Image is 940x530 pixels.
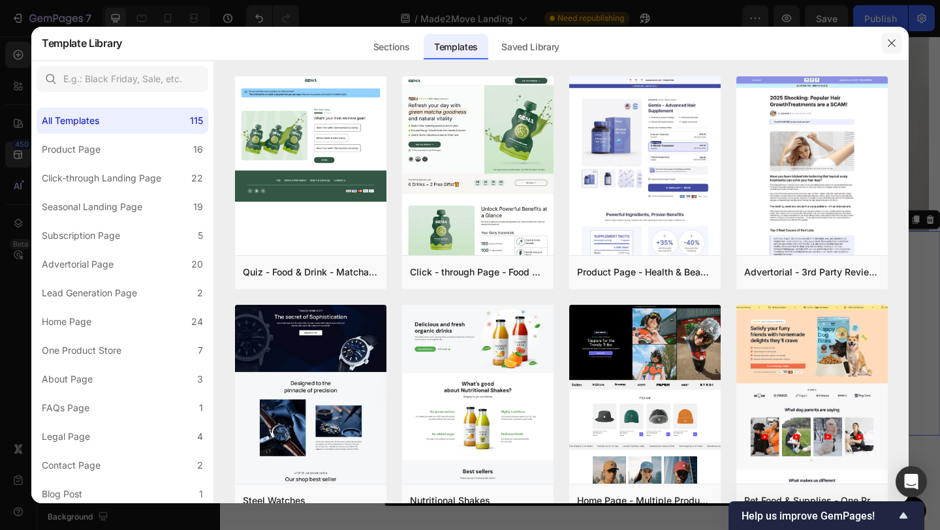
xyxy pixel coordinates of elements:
[42,113,99,129] div: All Templates
[744,493,880,508] div: Pet Food & Supplies - One Product Store
[424,34,488,60] div: Templates
[198,343,203,358] div: 7
[191,170,203,186] div: 22
[577,264,713,280] div: Product Page - Health & Beauty - Hair Supplement
[243,264,379,280] div: Quiz - Food & Drink - Matcha Glow Shot
[65,102,155,116] p: Join the Waitlist
[197,429,203,444] div: 4
[255,474,529,505] strong: The M.O.V.E. Method™
[197,285,203,301] div: 2
[37,66,208,92] input: E.g.: Black Friday, Sale, etc.
[197,371,203,387] div: 3
[235,76,386,202] img: quiz-1.png
[42,458,101,473] div: Contact Page
[42,285,137,301] div: Lead Generation Page
[363,34,420,60] div: Sections
[42,228,120,243] div: Subscription Page
[529,193,569,205] div: Section 2
[31,31,326,48] p: Where healing turns into movement
[199,486,203,502] div: 1
[744,264,880,280] div: Advertorial - 3rd Party Review - The Before Image - Hair Supplement
[593,193,677,205] p: Create Theme Section
[42,343,121,358] div: One Product Store
[42,199,142,215] div: Seasonal Landing Page
[10,264,635,382] h2: The M.O.V.E. Method™ is our proprietary process for retraining women to live beyond trauma and in...
[410,264,546,280] div: Click - through Page - Food & Drink - Matcha Glow Shot
[191,257,203,272] div: 20
[896,466,927,497] div: Open Intercom Messenger
[42,400,89,416] div: FAQs Page
[42,486,82,502] div: Blog Post
[42,429,90,444] div: Legal Page
[197,458,203,473] div: 2
[42,26,122,60] h2: Template Library
[577,493,713,508] div: Home Page - Multiple Product - Apparel - Style 4
[410,493,490,508] div: Nutritional Shakes
[742,508,911,523] button: Show survey - Help us improve GemPages!
[685,191,743,207] button: AI Content
[42,257,114,272] div: Advertorial Page
[491,34,570,60] div: Saved Library
[42,142,101,157] div: Product Page
[42,371,93,387] div: About Page
[42,314,91,330] div: Home Page
[742,510,896,522] span: Help us improve GemPages!
[193,142,203,157] div: 16
[30,86,190,131] button: <p>Join the Waitlist</p>
[190,113,203,129] div: 115
[243,493,305,508] div: Steel Watches
[199,400,203,416] div: 1
[42,170,161,186] div: Click-through Landing Page
[193,199,203,215] div: 19
[198,228,203,243] div: 5
[191,314,203,330] div: 24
